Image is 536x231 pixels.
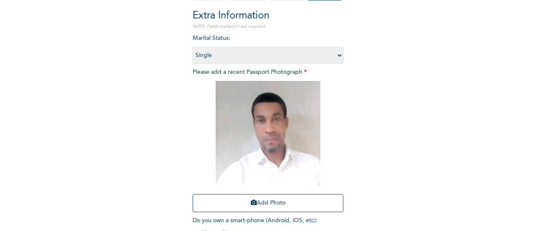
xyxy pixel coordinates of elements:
[193,35,343,58] span: Marital Status :
[193,23,343,30] p: NOTE: Fields marked (*) are required
[193,194,343,212] button: Add Photo
[193,8,343,23] h2: Extra Information
[216,81,320,186] img: Crop
[193,69,343,216] span: Please add a recent Passport Photograph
